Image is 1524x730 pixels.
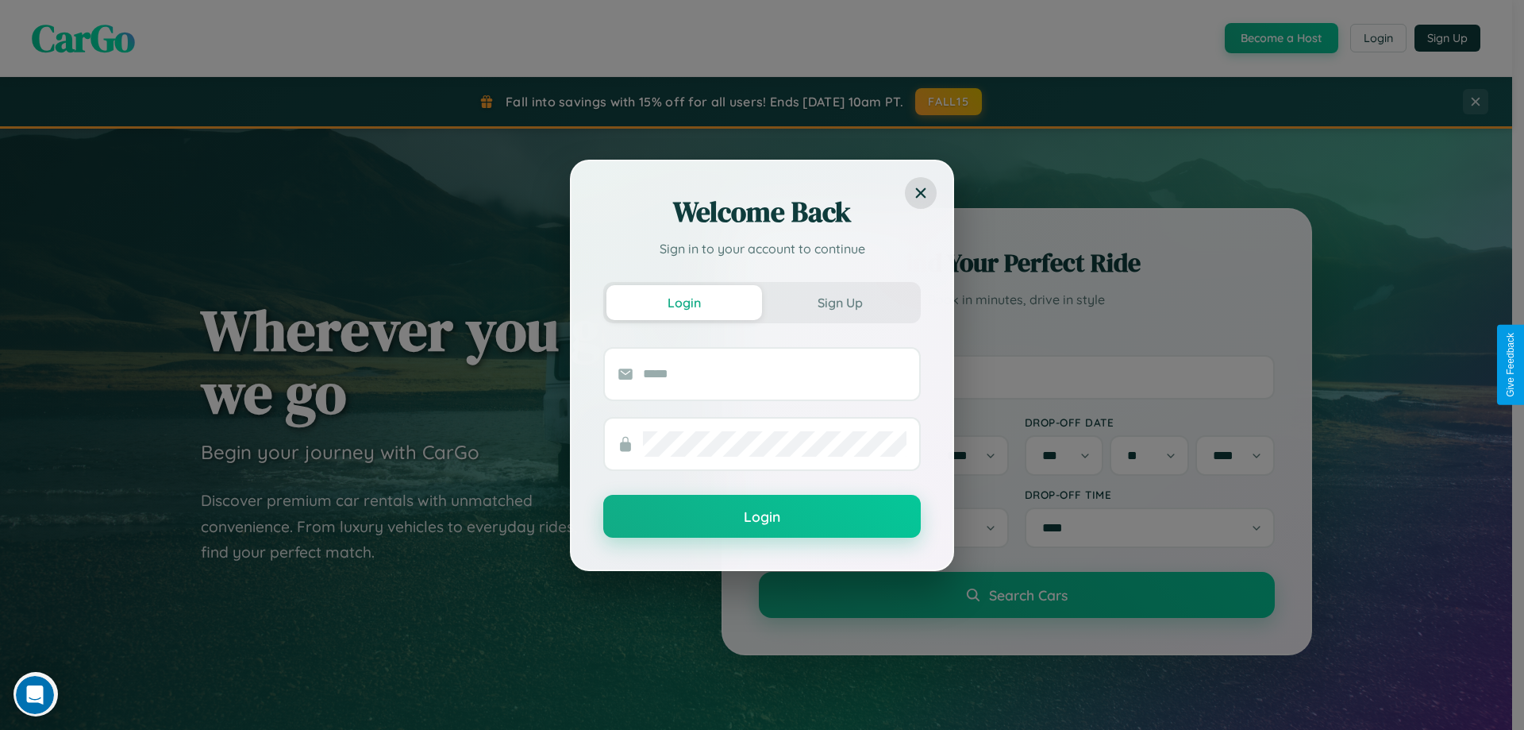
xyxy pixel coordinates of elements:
[13,672,58,716] iframe: Intercom live chat discovery launcher
[16,676,54,714] iframe: Intercom live chat
[603,495,921,538] button: Login
[606,285,762,320] button: Login
[1505,333,1516,397] div: Give Feedback
[603,193,921,231] h2: Welcome Back
[762,285,918,320] button: Sign Up
[603,239,921,258] p: Sign in to your account to continue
